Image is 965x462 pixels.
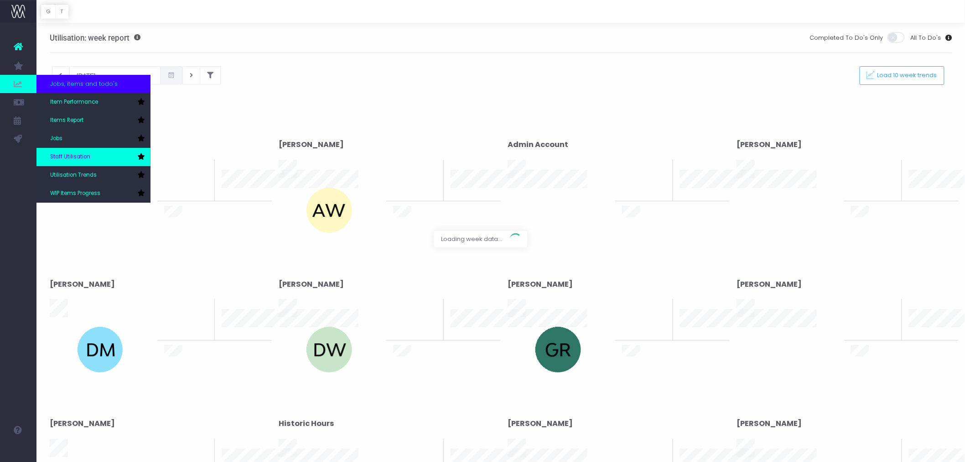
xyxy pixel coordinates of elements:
[36,93,150,111] a: Item Performance
[50,153,90,161] span: Staff Utilisation
[36,111,150,130] a: Items Report
[434,231,509,247] span: Loading week data...
[41,5,68,19] div: Vertical button group
[50,116,83,125] span: Items Report
[55,5,68,19] button: T
[36,166,150,184] a: Utilisation Trends
[50,135,62,143] span: Jobs
[50,79,118,89] span: Jobs, items and todo's
[41,5,56,19] button: G
[11,444,25,457] img: images/default_profile_image.png
[36,130,150,148] a: Jobs
[50,189,100,198] span: WIP Items Progress
[36,184,150,203] a: WIP Items Progress
[50,171,97,179] span: Utilisation Trends
[36,148,150,166] a: Staff Utilisation
[50,98,98,106] span: Item Performance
